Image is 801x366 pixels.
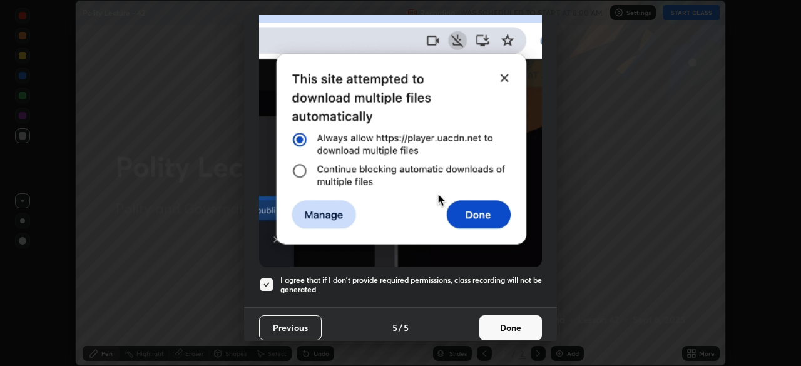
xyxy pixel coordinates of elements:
[479,315,542,340] button: Done
[399,321,402,334] h4: /
[259,315,322,340] button: Previous
[392,321,397,334] h4: 5
[404,321,409,334] h4: 5
[280,275,542,295] h5: I agree that if I don't provide required permissions, class recording will not be generated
